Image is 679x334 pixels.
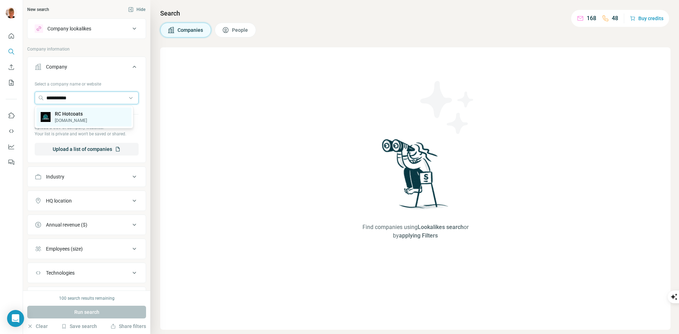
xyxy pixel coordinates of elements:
button: Dashboard [6,140,17,153]
p: 168 [587,14,596,23]
span: Lookalikes search [418,224,464,230]
button: My lists [6,76,17,89]
div: Company [46,63,67,70]
button: Use Surfe on LinkedIn [6,109,17,122]
button: Buy credits [630,13,663,23]
p: Your list is private and won't be saved or shared. [35,131,139,137]
span: People [232,27,249,34]
button: Feedback [6,156,17,169]
button: Use Surfe API [6,125,17,137]
div: Technologies [46,269,75,276]
button: Save search [61,323,97,330]
div: 100 search results remaining [59,295,115,301]
button: Company [28,58,146,78]
span: applying Filters [399,232,438,239]
button: Upload a list of companies [35,143,139,156]
p: 48 [612,14,618,23]
div: Annual revenue ($) [46,221,87,228]
span: Companies [178,27,204,34]
button: Industry [28,168,146,185]
div: New search [27,6,49,13]
img: Surfe Illustration - Stars [416,76,479,139]
p: RC Hotcoats [55,110,87,117]
button: Quick start [6,30,17,42]
p: Company information [27,46,146,52]
button: HQ location [28,192,146,209]
img: RC Hotcoats [41,112,51,122]
span: Find companies using or by [358,223,473,240]
div: Open Intercom Messenger [7,310,24,327]
p: [DOMAIN_NAME] [55,117,87,124]
div: Select a company name or website [35,78,139,87]
div: Company lookalikes [47,25,91,32]
button: Share filters [110,323,146,330]
h4: Search [160,8,671,18]
img: Surfe Illustration - Woman searching with binoculars [379,137,452,216]
div: HQ location [46,197,72,204]
button: Hide [123,4,150,15]
div: Industry [46,173,64,180]
button: Company lookalikes [28,20,146,37]
button: Annual revenue ($) [28,216,146,233]
button: Technologies [28,264,146,281]
button: Clear [27,323,48,330]
button: Enrich CSV [6,61,17,74]
button: Employees (size) [28,240,146,257]
img: Avatar [6,7,17,18]
button: Search [6,45,17,58]
button: Keywords [28,288,146,305]
div: Employees (size) [46,245,83,252]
